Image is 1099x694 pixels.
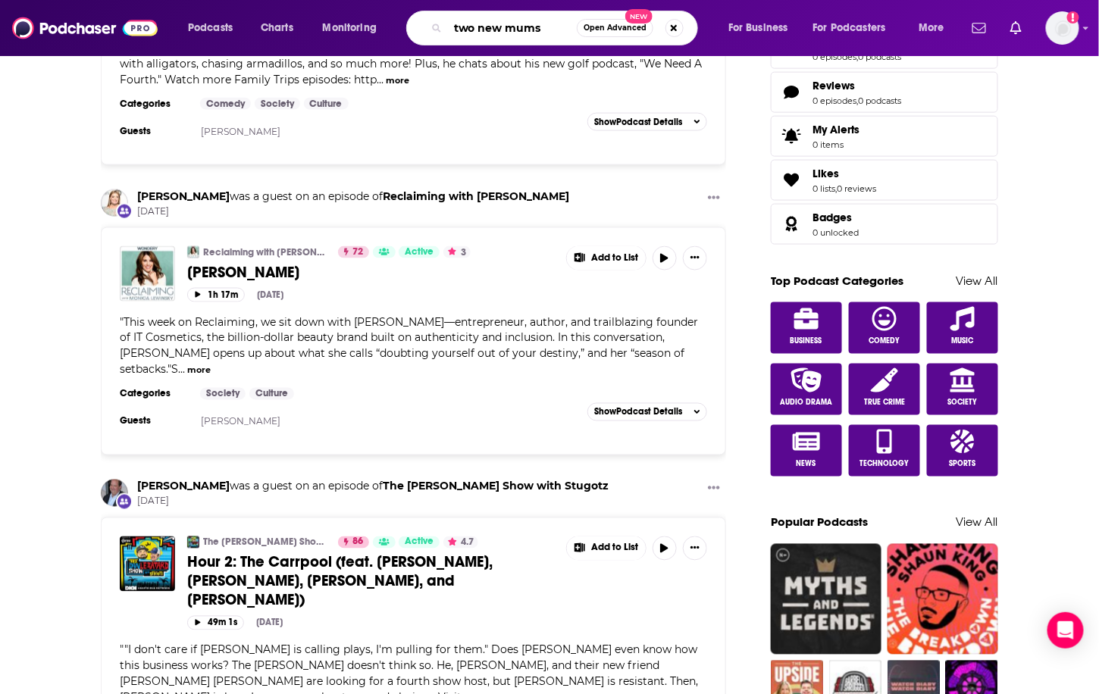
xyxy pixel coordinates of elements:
[200,388,246,400] a: Society
[791,337,822,346] span: Business
[120,536,175,592] img: Hour 2: The Carrpool (feat. Brian Baumgartner, Cooper Manning, Kenny Mayne, and Jessica Smetana)
[813,227,859,238] a: 0 unlocked
[813,123,859,136] span: My Alerts
[771,544,881,655] a: Myths and Legends
[177,16,252,40] button: open menu
[771,515,868,530] a: Popular Podcasts
[187,364,211,377] button: more
[1046,11,1079,45] button: Show profile menu
[101,480,128,507] a: Brian Baumgartner
[813,79,855,92] span: Reviews
[187,263,556,282] a: [PERSON_NAME]
[443,536,478,549] button: 4.7
[137,205,569,218] span: [DATE]
[584,24,647,32] span: Open Advanced
[587,113,707,131] button: ShowPodcast Details
[101,189,128,217] a: Jamie Kern Lima
[1004,15,1028,41] a: Show notifications dropdown
[383,480,609,493] a: The Dan Le Batard Show with Stugotz
[120,388,188,400] h3: Categories
[952,337,974,346] span: Music
[858,52,901,62] a: 0 podcasts
[587,403,707,421] button: ShowPodcast Details
[256,617,283,628] div: [DATE]
[352,535,363,550] span: 86
[1047,612,1084,649] div: Open Intercom Messenger
[771,116,998,157] a: My Alerts
[888,544,998,655] img: The Breakdown with Shaun King
[856,52,858,62] span: ,
[957,274,998,288] a: View All
[869,337,900,346] span: Comedy
[771,160,998,201] span: Likes
[137,189,230,203] a: Jamie Kern Lima
[797,460,816,469] span: News
[120,315,698,377] span: "
[116,493,133,510] div: New Appearance
[813,211,859,224] a: Badges
[352,245,363,260] span: 72
[386,74,409,87] button: more
[776,170,806,191] a: Likes
[120,25,702,86] span: [PERSON_NAME] joins [PERSON_NAME] and [PERSON_NAME] on the pod this week! He talks all about grow...
[312,16,396,40] button: open menu
[12,14,158,42] img: Podchaser - Follow, Share and Rate Podcasts
[120,98,188,110] h3: Categories
[771,274,903,288] a: Top Podcast Categories
[771,364,842,415] a: Audio Drama
[203,246,328,258] a: Reclaiming with [PERSON_NAME]
[591,542,638,554] span: Add to List
[187,288,245,302] button: 1h 17m
[202,126,281,137] a: [PERSON_NAME]
[120,246,175,302] img: Jaime Kern Lima
[813,52,856,62] a: 0 episodes
[813,95,856,106] a: 0 episodes
[261,17,293,39] span: Charts
[813,167,876,180] a: Likes
[776,82,806,103] a: Reviews
[776,126,806,147] span: My Alerts
[399,536,440,549] a: Active
[448,16,577,40] input: Search podcasts, credits, & more...
[137,495,609,508] span: [DATE]
[813,167,839,180] span: Likes
[803,16,908,40] button: open menu
[771,425,842,477] a: News
[927,302,998,354] a: Music
[858,95,901,106] a: 0 podcasts
[813,139,859,150] span: 0 items
[116,203,133,220] div: New Appearance
[120,25,702,86] span: "
[1046,11,1079,45] img: User Profile
[137,189,569,204] h3: was a guest on an episode of
[950,460,976,469] span: Sports
[860,460,910,469] span: Technology
[1046,11,1079,45] span: Logged in as alignPR
[399,246,440,258] a: Active
[567,536,646,561] button: Show More Button
[908,16,963,40] button: open menu
[813,211,852,224] span: Badges
[187,246,199,258] img: Reclaiming with Monica Lewinsky
[957,515,998,530] a: View All
[683,246,707,270] button: Show More Button
[187,553,493,610] span: Hour 2: The Carrpool (feat. [PERSON_NAME], [PERSON_NAME], [PERSON_NAME], and [PERSON_NAME])
[728,17,788,39] span: For Business
[338,246,369,258] a: 72
[849,364,920,415] a: True Crime
[421,11,712,45] div: Search podcasts, credits, & more...
[338,536,369,549] a: 86
[849,425,920,477] a: Technology
[948,399,978,408] span: Society
[927,364,998,415] a: Society
[835,183,837,194] span: ,
[383,189,569,203] a: Reclaiming with Monica Lewinsky
[120,125,188,137] h3: Guests
[255,98,300,110] a: Society
[257,289,283,300] div: [DATE]
[405,245,434,260] span: Active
